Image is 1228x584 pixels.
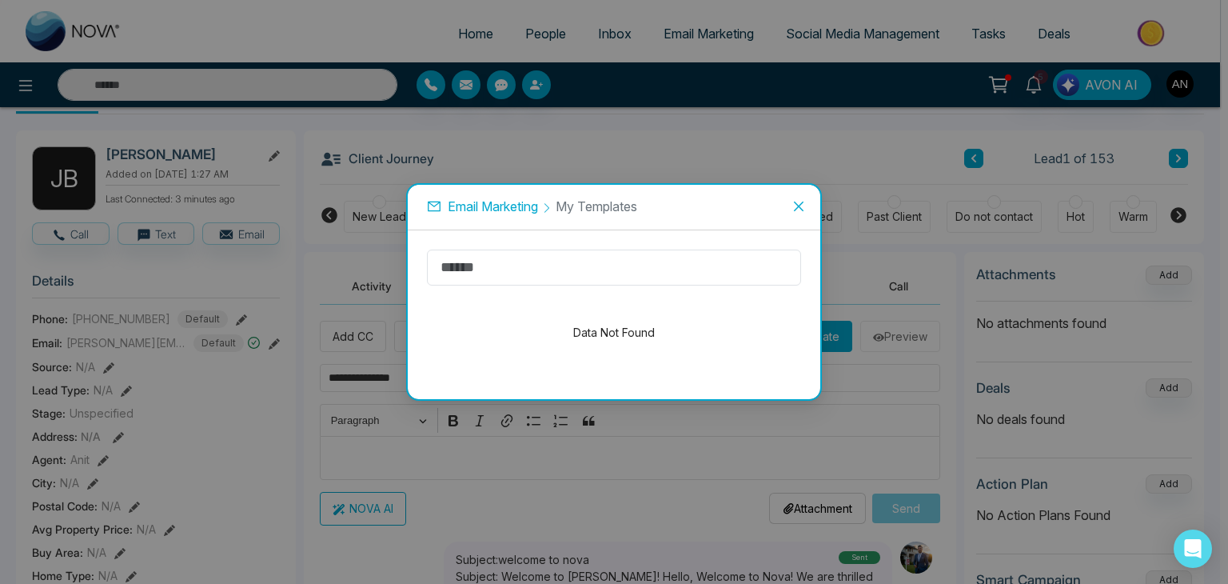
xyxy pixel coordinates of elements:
span: close [792,200,805,213]
span: Email Marketing [448,198,538,214]
span: My Templates [556,198,637,214]
div: Data Not Found [427,286,801,380]
div: Open Intercom Messenger [1174,530,1212,568]
button: Close [777,185,820,228]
